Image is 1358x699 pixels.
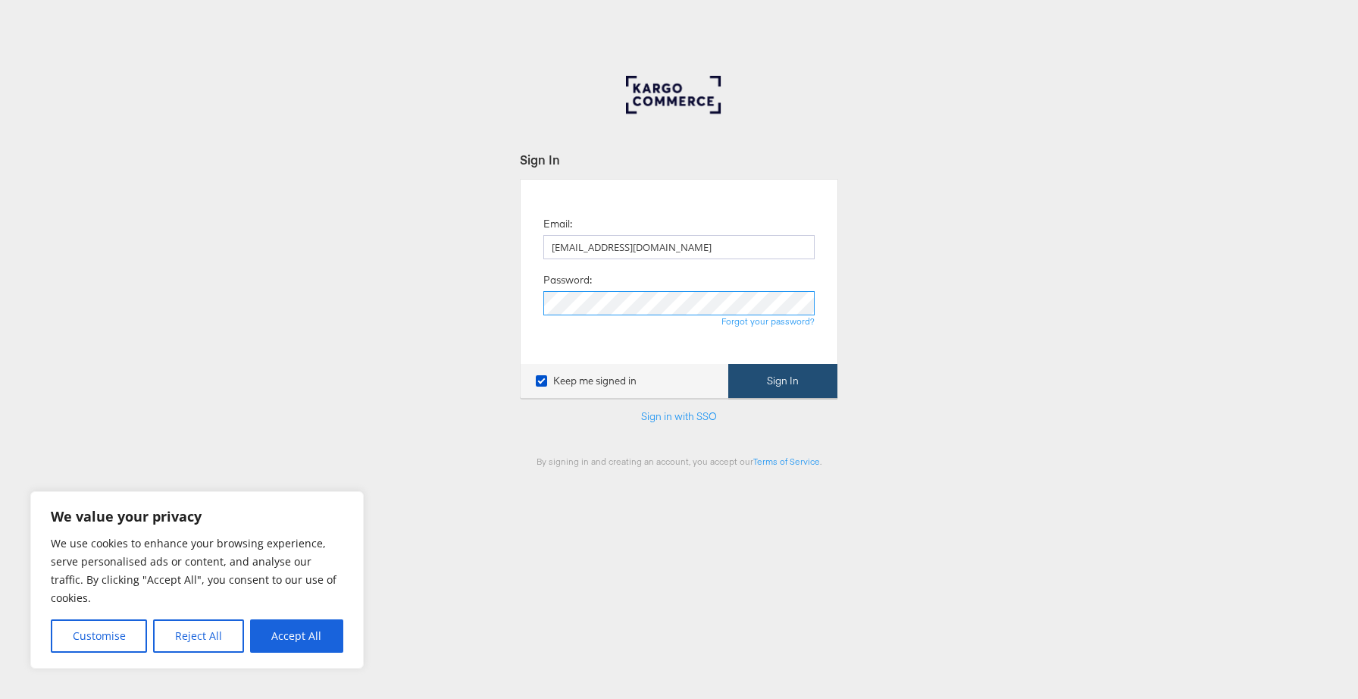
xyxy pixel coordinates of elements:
[728,364,837,398] button: Sign In
[753,456,820,467] a: Terms of Service
[520,151,838,168] div: Sign In
[51,534,343,607] p: We use cookies to enhance your browsing experience, serve personalised ads or content, and analys...
[536,374,637,388] label: Keep me signed in
[543,217,572,231] label: Email:
[250,619,343,653] button: Accept All
[30,491,364,669] div: We value your privacy
[51,507,343,525] p: We value your privacy
[641,409,717,423] a: Sign in with SSO
[153,619,243,653] button: Reject All
[520,456,838,467] div: By signing in and creating an account, you accept our .
[543,235,815,259] input: Email
[543,273,592,287] label: Password:
[51,619,147,653] button: Customise
[721,315,815,327] a: Forgot your password?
